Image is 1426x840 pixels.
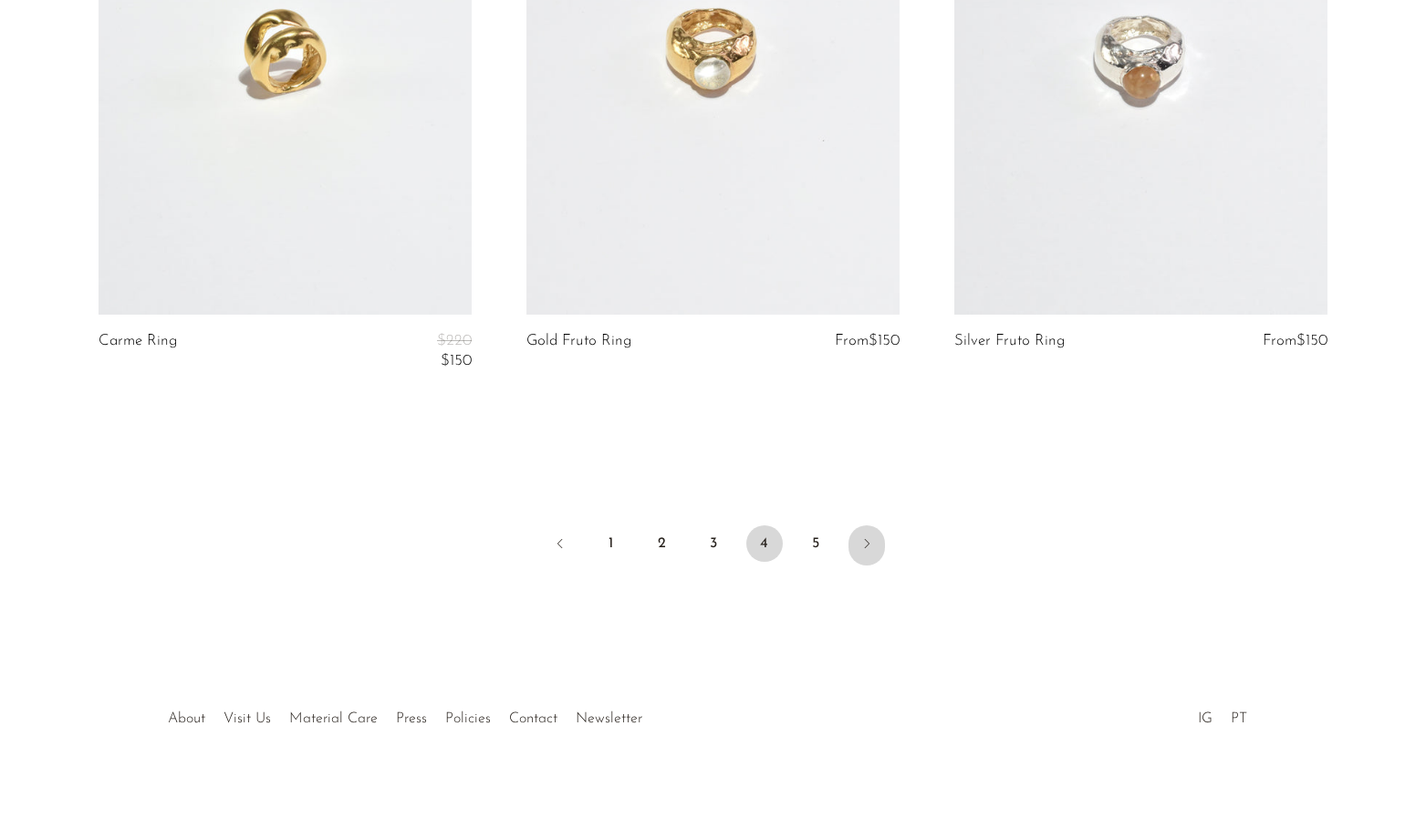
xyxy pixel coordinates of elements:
[644,525,681,562] a: 2
[954,333,1065,349] a: Silver Fruto Ring
[99,333,177,370] a: Carme Ring
[797,525,834,562] a: 5
[445,711,491,726] a: Policies
[798,333,900,349] div: From
[1198,711,1213,726] a: IG
[848,525,885,565] a: Next
[1231,711,1247,726] a: PT
[509,711,557,726] a: Contact
[168,711,205,726] a: About
[437,333,472,348] span: $220
[289,711,378,726] a: Material Care
[1226,333,1327,349] div: From
[224,711,271,726] a: Visit Us
[593,525,630,562] a: 1
[1296,333,1327,348] span: $150
[526,333,631,349] a: Gold Fruto Ring
[159,697,651,731] ul: Quick links
[746,525,783,562] span: 4
[695,525,732,562] a: 3
[542,525,578,565] a: Previous
[441,353,472,368] span: $150
[396,711,427,726] a: Press
[869,333,900,348] span: $150
[1189,697,1256,731] ul: Social Medias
